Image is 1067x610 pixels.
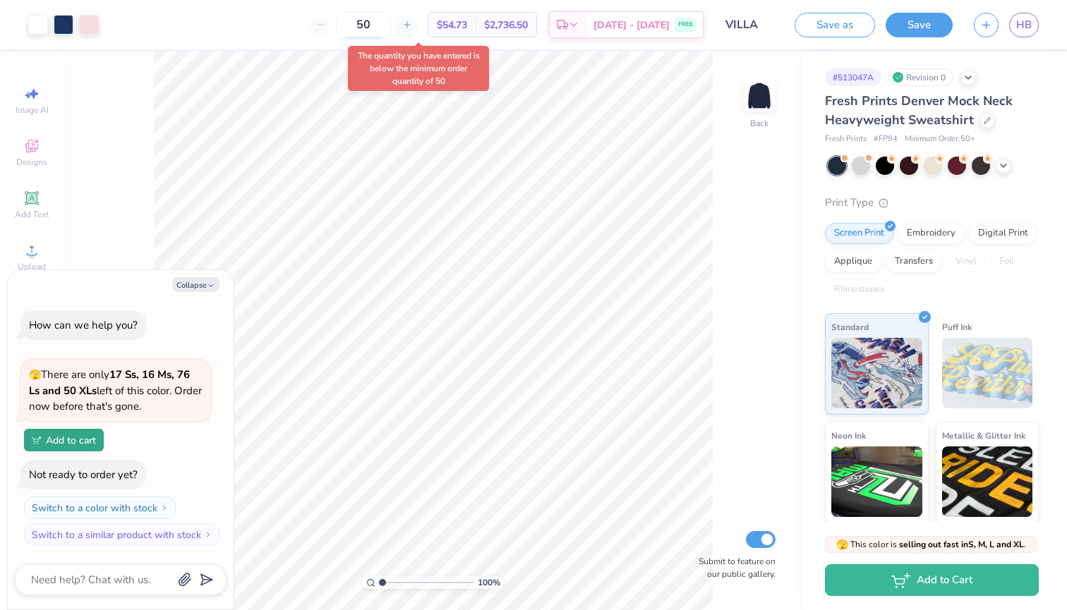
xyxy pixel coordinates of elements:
[825,251,881,272] div: Applique
[437,18,467,32] span: $54.73
[886,13,953,37] button: Save
[32,436,42,444] img: Add to cart
[29,367,190,398] strong: 17 Ss, 16 Ms, 76 Ls and 50 XLs
[886,251,942,272] div: Transfers
[825,223,893,244] div: Screen Print
[691,555,776,580] label: Submit to feature on our public gallery.
[942,446,1033,517] img: Metallic & Glitter Ink
[836,538,1026,551] span: This color is .
[831,319,869,334] span: Standard
[831,428,866,443] span: Neon Ink
[825,564,1039,596] button: Add to Cart
[172,277,219,292] button: Collapse
[24,523,220,546] button: Switch to a similar product with stock
[678,20,693,30] span: FREE
[942,338,1033,408] img: Puff Ink
[831,338,922,408] img: Standard
[825,92,1013,128] span: Fresh Prints Denver Mock Neck Heavyweight Sweatshirt
[795,13,875,37] button: Save as
[942,319,972,334] span: Puff Ink
[825,195,1039,211] div: Print Type
[1016,17,1032,33] span: HB
[29,468,138,482] div: Not ready to order yet?
[715,11,784,39] input: Untitled Design
[825,279,893,300] div: Rhinestones
[825,133,867,145] span: Fresh Prints
[24,496,176,519] button: Switch to a color with stock
[745,82,773,110] img: Back
[29,368,41,382] span: 🫣
[16,157,47,168] span: Designs
[898,223,965,244] div: Embroidery
[942,428,1025,443] span: Metallic & Glitter Ink
[593,18,670,32] span: [DATE] - [DATE]
[29,318,138,332] div: How can we help you?
[29,367,202,413] span: There are only left of this color. Order now before that's gone.
[831,446,922,517] img: Neon Ink
[16,104,49,116] span: Image AI
[336,12,391,37] input: – –
[204,530,212,539] img: Switch to a similar product with stock
[899,539,1024,550] strong: selling out fast in S, M, L and XL
[18,261,46,272] span: Upload
[478,576,500,589] span: 100 %
[969,223,1037,244] div: Digital Print
[24,429,104,451] button: Add to cart
[888,68,953,86] div: Revision 0
[484,18,528,32] span: $2,736.50
[825,68,881,86] div: # 513047A
[905,133,975,145] span: Minimum Order: 50 +
[836,538,848,551] span: 🫣
[990,251,1023,272] div: Foil
[750,117,768,130] div: Back
[348,46,489,91] div: The quantity you have entered is below the minimum order quantity of 50
[15,209,49,220] span: Add Text
[1009,13,1039,37] a: HB
[946,251,986,272] div: Vinyl
[160,504,169,512] img: Switch to a color with stock
[874,133,898,145] span: # FP94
